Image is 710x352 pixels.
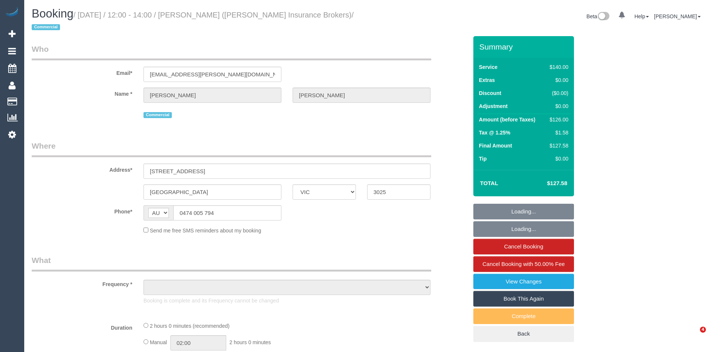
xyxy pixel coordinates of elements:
img: New interface [597,12,609,22]
span: 2 hours 0 minutes [230,339,271,345]
div: $140.00 [547,63,568,71]
label: Adjustment [479,102,508,110]
span: Booking [32,7,73,20]
label: Service [479,63,498,71]
span: 4 [700,327,706,333]
label: Address* [26,164,138,174]
input: Post Code* [367,184,430,200]
label: Duration [26,321,138,332]
span: Commercial [32,24,60,30]
label: Tip [479,155,487,162]
a: Help [634,13,649,19]
label: Email* [26,67,138,77]
legend: Where [32,140,431,157]
span: Manual [150,339,167,345]
img: Automaid Logo [4,7,19,18]
a: Back [473,326,574,342]
legend: Who [32,44,431,60]
h4: $127.58 [525,180,567,187]
a: Cancel Booking [473,239,574,254]
small: / [DATE] / 12:00 - 14:00 / [PERSON_NAME] ([PERSON_NAME] Insurance Brokers) [32,11,354,32]
div: $0.00 [547,102,568,110]
input: Suburb* [143,184,281,200]
legend: What [32,255,431,272]
div: $127.58 [547,142,568,149]
input: Last Name* [293,88,430,103]
div: $0.00 [547,155,568,162]
div: $126.00 [547,116,568,123]
iframe: Intercom live chat [685,327,703,345]
a: Book This Again [473,291,574,307]
a: Beta [587,13,610,19]
h3: Summary [479,42,570,51]
label: Discount [479,89,501,97]
label: Phone* [26,205,138,215]
input: First Name* [143,88,281,103]
label: Extras [479,76,495,84]
span: / [32,11,354,32]
input: Phone* [173,205,281,221]
span: Cancel Booking with 50.00% Fee [483,261,565,267]
span: 2 hours 0 minutes (recommended) [150,323,230,329]
label: Tax @ 1.25% [479,129,510,136]
span: Commercial [143,112,172,118]
a: Cancel Booking with 50.00% Fee [473,256,574,272]
label: Final Amount [479,142,512,149]
a: [PERSON_NAME] [654,13,701,19]
div: ($0.00) [547,89,568,97]
p: Booking is complete and its Frequency cannot be changed [143,297,430,304]
input: Email* [143,67,281,82]
span: Send me free SMS reminders about my booking [150,228,261,234]
label: Frequency * [26,278,138,288]
a: View Changes [473,274,574,289]
label: Name * [26,88,138,98]
div: $1.58 [547,129,568,136]
div: $0.00 [547,76,568,84]
label: Amount (before Taxes) [479,116,535,123]
strong: Total [480,180,498,186]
